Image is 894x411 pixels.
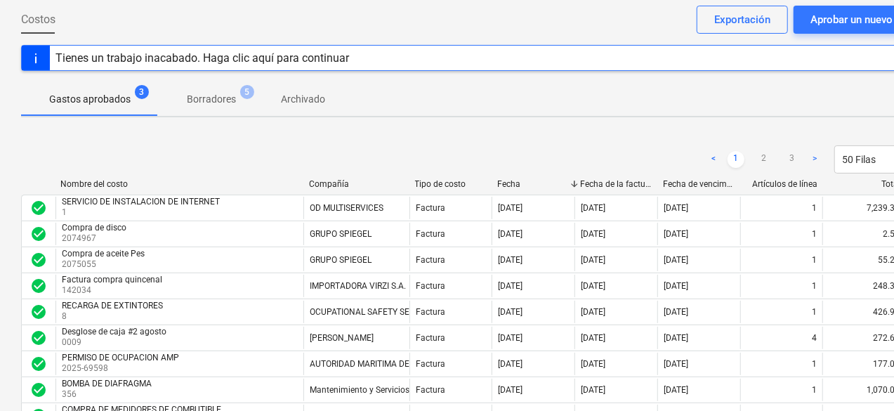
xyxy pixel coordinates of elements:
div: OCUPATIONAL SAFETY SERVICE, S.A. [310,307,451,317]
div: La factura fue aprobada [30,304,47,320]
div: Tipo de costo [415,179,487,189]
span: 5 [240,85,254,99]
div: 4 [812,333,817,343]
div: La factura fue aprobada [30,252,47,268]
span: check_circle [30,330,47,346]
div: [DATE] [664,203,688,213]
div: [DATE] [581,385,605,395]
div: [DATE] [498,281,522,291]
button: Exportación [697,6,788,34]
div: [DATE] [664,359,688,369]
div: 1 [812,307,817,317]
div: 1 [812,385,817,395]
div: Factura [416,203,445,213]
div: 1 [812,255,817,265]
p: Archivado [281,92,325,107]
div: 1 [812,229,817,239]
div: GRUPO SPIEGEL [310,255,372,265]
div: Factura [416,333,445,343]
div: AUTORIDAD MARITIMA DE [GEOGRAPHIC_DATA] [310,359,492,369]
div: [DATE] [581,307,605,317]
div: Factura [416,281,445,291]
div: [DATE] [581,333,605,343]
a: Next page [806,151,823,168]
div: 1 [812,281,817,291]
p: Borradores [187,92,236,107]
div: Fecha de la factura [580,179,652,189]
div: Factura [416,307,445,317]
span: check_circle [30,278,47,294]
div: Factura compra quincenal [62,275,162,285]
div: Compañía [309,179,404,189]
a: Page 3 [784,151,801,168]
div: Desglose de caja #2 agosto [62,327,166,337]
div: Factura [416,385,445,395]
div: GRUPO SPIEGEL [310,229,372,239]
a: Previous page [705,151,722,168]
div: [DATE] [498,385,522,395]
div: [DATE] [498,255,522,265]
span: check_circle [30,200,47,216]
div: [PERSON_NAME] [310,333,374,343]
div: [DATE] [581,229,605,239]
div: Compra de aceite Pes [62,249,145,259]
div: OD MULTISERVICES [310,203,383,213]
div: [DATE] [498,307,522,317]
div: Nombre del costo [60,179,298,189]
div: Fecha [498,179,570,189]
p: 2075055 [62,259,147,270]
div: 1 [812,359,817,369]
span: check_circle [30,304,47,320]
p: 0009 [62,337,169,348]
div: PERMISO DE OCUPACION AMP [62,353,179,363]
div: [DATE] [664,307,688,317]
p: 142034 [62,285,165,296]
span: check_circle [30,381,47,398]
div: [DATE] [581,281,605,291]
span: Costos [21,11,55,28]
div: [DATE] [498,229,522,239]
div: La factura fue aprobada [30,330,47,346]
div: Artículos de línea [746,179,817,189]
div: [DATE] [498,359,522,369]
div: La factura fue aprobada [30,200,47,216]
div: [DATE] [498,203,522,213]
div: [DATE] [498,333,522,343]
div: La factura fue aprobada [30,355,47,372]
div: La factura fue aprobada [30,278,47,294]
p: 1 [62,207,223,218]
a: Page 1 is your current page [728,151,744,168]
div: Tienes un trabajo inacabado. Haga clic aquí para continuar [55,51,349,65]
div: 1 [812,203,817,213]
div: Compra de disco [62,223,126,233]
span: check_circle [30,252,47,268]
div: [DATE] [664,229,688,239]
span: check_circle [30,355,47,372]
div: [DATE] [581,203,605,213]
span: check_circle [30,226,47,242]
div: SERVICIO DE INSTALACION DE INTERNET [62,197,220,207]
div: [DATE] [664,385,688,395]
div: BOMBA DE DIAFRAGMA [62,379,152,389]
p: 8 [62,311,166,322]
div: [DATE] [664,333,688,343]
div: Mantenimiento y Servicios Oslui, S.A. [310,385,449,395]
div: [DATE] [664,255,688,265]
div: Exportación [714,11,770,29]
div: [DATE] [581,255,605,265]
div: Factura [416,359,445,369]
div: RECARGA DE EXTINTORES [62,301,163,311]
div: La factura fue aprobada [30,226,47,242]
div: Fecha de vencimiento [663,179,735,189]
div: Factura [416,229,445,239]
div: IMPORTADORA VIRZI S.A. [310,281,406,291]
div: [DATE] [581,359,605,369]
span: 3 [135,85,149,99]
p: 2025-69598 [62,363,182,374]
p: 2074967 [62,233,129,244]
p: 356 [62,389,155,400]
a: Page 2 [756,151,773,168]
div: [DATE] [664,281,688,291]
p: Gastos aprobados [49,92,131,107]
div: Factura [416,255,445,265]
